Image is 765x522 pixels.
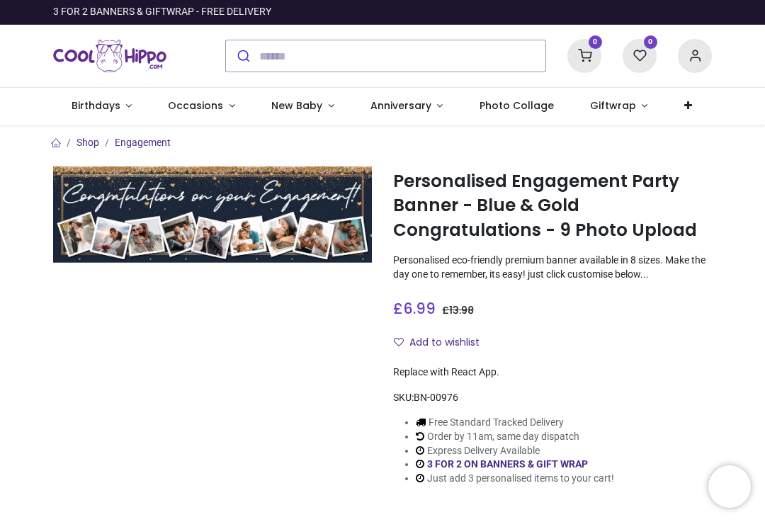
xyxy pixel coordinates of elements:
[168,98,223,113] span: Occasions
[254,88,353,125] a: New Baby
[416,472,614,486] li: Just add 3 personalised items to your cart!
[623,50,657,61] a: 0
[53,36,166,76] a: Logo of Cool Hippo
[708,465,751,508] iframe: Brevo live chat
[416,416,614,430] li: Free Standard Tracked Delivery
[53,88,150,125] a: Birthdays
[427,458,588,470] a: 3 FOR 2 ON BANNERS & GIFT WRAP
[370,98,431,113] span: Anniversary
[414,5,712,19] iframe: Customer reviews powered by Trustpilot
[590,98,636,113] span: Giftwrap
[403,298,436,319] span: 6.99
[480,98,554,113] span: Photo Collage
[76,137,99,148] a: Shop
[393,254,712,281] p: Personalised eco-friendly premium banner available in 8 sizes. Make the day one to remember, its ...
[449,303,474,317] span: 13.98
[567,50,601,61] a: 0
[442,303,474,317] span: £
[416,430,614,444] li: Order by 11am, same day dispatch
[393,331,492,355] button: Add to wishlistAdd to wishlist
[394,337,404,347] i: Add to wishlist
[393,298,436,319] span: £
[644,35,657,49] sup: 0
[53,36,166,76] img: Cool Hippo
[72,98,120,113] span: Birthdays
[393,391,712,405] div: SKU:
[53,5,271,19] div: 3 FOR 2 BANNERS & GIFTWRAP - FREE DELIVERY
[271,98,322,113] span: New Baby
[115,137,171,148] a: Engagement
[589,35,602,49] sup: 0
[393,365,712,380] div: Replace with React App.
[416,444,614,458] li: Express Delivery Available
[572,88,666,125] a: Giftwrap
[352,88,461,125] a: Anniversary
[393,169,712,242] h1: Personalised Engagement Party Banner - Blue & Gold Congratulations - 9 Photo Upload
[150,88,254,125] a: Occasions
[226,40,259,72] button: Submit
[53,166,372,262] img: Personalised Engagement Party Banner - Blue & Gold Congratulations - 9 Photo Upload
[414,392,458,403] span: BN-00976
